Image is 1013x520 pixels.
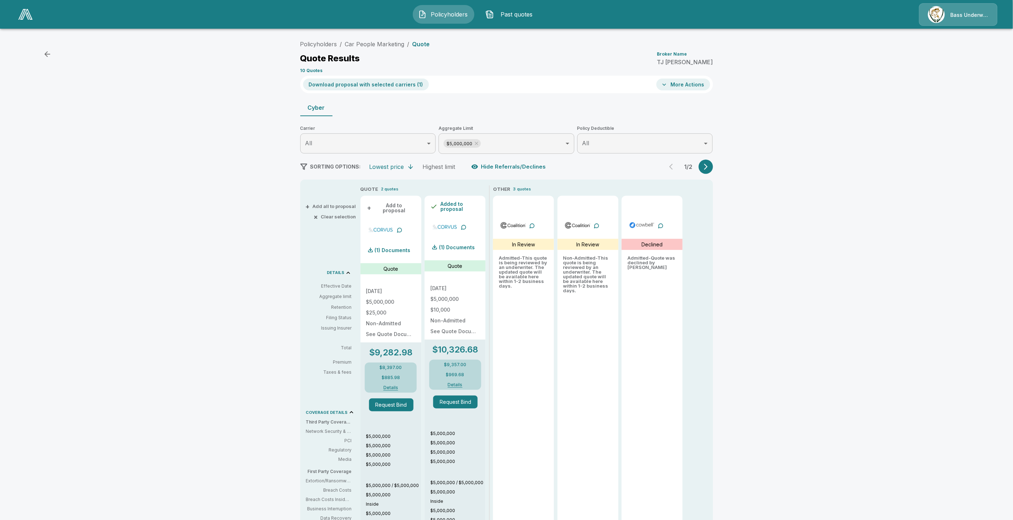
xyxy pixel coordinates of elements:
span: Request Bind [433,396,483,408]
p: $10,000 [430,307,480,312]
p: $5,000,000 [430,297,480,302]
p: Third Party Coverage [306,419,358,425]
p: Inside [430,498,486,505]
img: Past quotes Icon [486,10,494,19]
p: Inside [366,501,421,507]
p: [DATE] [366,289,416,294]
p: Premium [306,360,358,364]
p: Extortion/Ransomware: Covers damage and payments from an extortion / ransomware event [306,478,352,484]
p: $8,397.00 [380,365,402,370]
p: (1) Documents [439,245,475,250]
p: In Review [577,241,599,248]
p: OTHER [493,186,510,193]
li: / [407,40,410,48]
button: Cyber [300,99,333,116]
button: Details [439,383,471,387]
img: Agency Icon [928,6,945,23]
p: $5,000,000 [366,433,421,440]
p: $5,000,000 / $5,000,000 [366,482,421,489]
p: $5,000,000 [430,489,486,495]
span: Policy Deductible [577,125,713,132]
p: $25,000 [366,310,416,315]
button: Request Bind [369,398,414,411]
p: $5,000,000 [366,299,416,304]
a: Car People Marketing [345,41,405,48]
p: Non-Admitted - This quote is being reviewed by an underwriter. The updated quote will be availabl... [563,256,613,293]
p: $885.98 [382,375,400,380]
p: Retention [306,304,352,311]
p: 2 quotes [381,186,399,192]
p: $5,000,000 [430,507,486,514]
p: $10,326.68 [432,345,478,354]
p: Non-Admitted [430,318,480,323]
p: Quote [448,262,463,270]
img: coalitioncyberadmitted [500,220,526,231]
span: All [305,140,312,147]
button: Hide Referrals/Declines [470,160,549,174]
button: ×Clear selection [315,214,356,219]
p: $5,000,000 [430,430,486,437]
span: SORTING OPTIONS: [310,164,361,170]
button: Details [375,386,407,390]
p: $5,000,000 [366,443,421,449]
p: Quote [383,265,398,273]
span: Aggregate Limit [439,125,574,132]
p: Declined [642,241,663,248]
img: corvuscybersurplus [432,221,458,232]
a: Past quotes IconPast quotes [480,5,542,24]
p: (1) Documents [375,248,411,253]
span: All [582,140,589,147]
p: Admitted - Quote was declined by [PERSON_NAME] [627,256,677,270]
p: First Party Coverage [306,468,358,475]
span: × [314,214,318,219]
p: QUOTE [360,186,378,193]
button: More Actions [656,79,710,90]
p: Network Security & Privacy Liability: Third party liability costs [306,428,352,435]
p: Breach Costs Inside/Outside: Will the breach costs erode the aggregate limit (inside) or are sepa... [306,496,352,503]
p: Regulatory: In case you're fined by regulators (e.g., for breaching consumer privacy) [306,447,352,453]
button: Policyholders IconPolicyholders [413,5,474,24]
p: $5,000,000 / $5,000,000 [430,479,486,486]
p: TJ [PERSON_NAME] [657,59,713,65]
p: Added to proposal [440,202,480,212]
button: Download proposal with selected carriers (1) [303,79,429,90]
p: $5,000,000 [366,492,421,498]
nav: breadcrumb [300,40,430,48]
p: Effective Date [306,283,352,289]
p: $5,000,000 [430,458,486,465]
p: Taxes & fees [306,370,358,374]
div: $5,000,000 [444,139,481,148]
p: Admitted - This quote is being reviewed by an underwriter. The updated quote will be available he... [499,256,548,288]
a: Agency IconBass Underwriters [919,3,998,26]
img: cowbellp100 [629,220,655,231]
span: Past quotes [497,10,536,19]
p: Filing Status [306,315,352,321]
button: +Add all to proposal [307,204,356,209]
div: Highest limit [423,163,455,170]
a: Policyholders [300,41,337,48]
p: quotes [517,186,531,192]
p: $9,282.98 [369,348,412,357]
p: $5,000,000 [430,440,486,446]
p: Aggregate limit [306,293,352,300]
p: Breach Costs: Covers breach costs from an attack [306,487,352,493]
p: In Review [512,241,535,248]
span: $5,000,000 [444,140,475,148]
div: Lowest price [369,163,404,170]
span: Policyholders [430,10,469,19]
span: + [367,205,372,211]
p: $5,000,000 [366,452,421,458]
p: Issuing Insurer [306,325,352,331]
p: $969.68 [446,373,464,377]
span: Request Bind [369,398,419,411]
p: Business Interruption: Covers lost profits incurred due to not operating [306,506,352,512]
p: Quote Results [300,54,360,63]
p: 3 [513,186,516,192]
img: Policyholders Icon [418,10,427,19]
p: See Quote Document [366,332,416,337]
p: Quote [412,41,430,47]
button: +Add to proposal [366,202,416,214]
p: $5,000,000 [366,510,421,517]
p: See Quote Document [430,329,480,334]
